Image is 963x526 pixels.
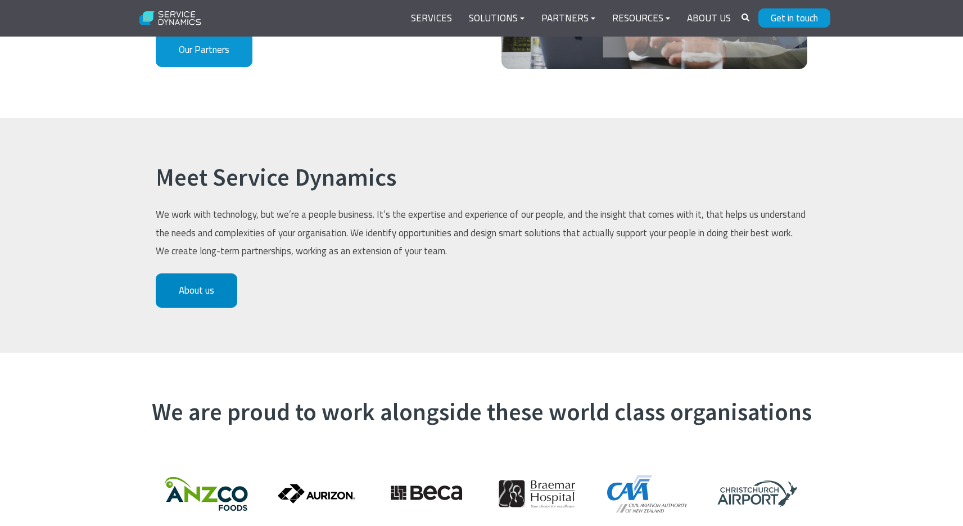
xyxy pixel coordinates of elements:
div: Navigation Menu [403,5,739,32]
a: Resources [604,5,679,32]
img: Service Dynamics Logo - White [133,4,208,33]
h2: We are proud to work alongside these world class organisations [144,398,819,427]
a: About us [156,273,237,308]
a: About Us [679,5,739,32]
a: Our Partners [156,33,252,67]
a: Partners [533,5,604,32]
a: Services [403,5,460,32]
a: Get in touch [758,8,830,28]
p: We work with technology, but we’re a people business. It’s the expertise and experience of our pe... [156,205,808,260]
a: Solutions [460,5,533,32]
h2: Meet Service Dynamics [156,163,808,192]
